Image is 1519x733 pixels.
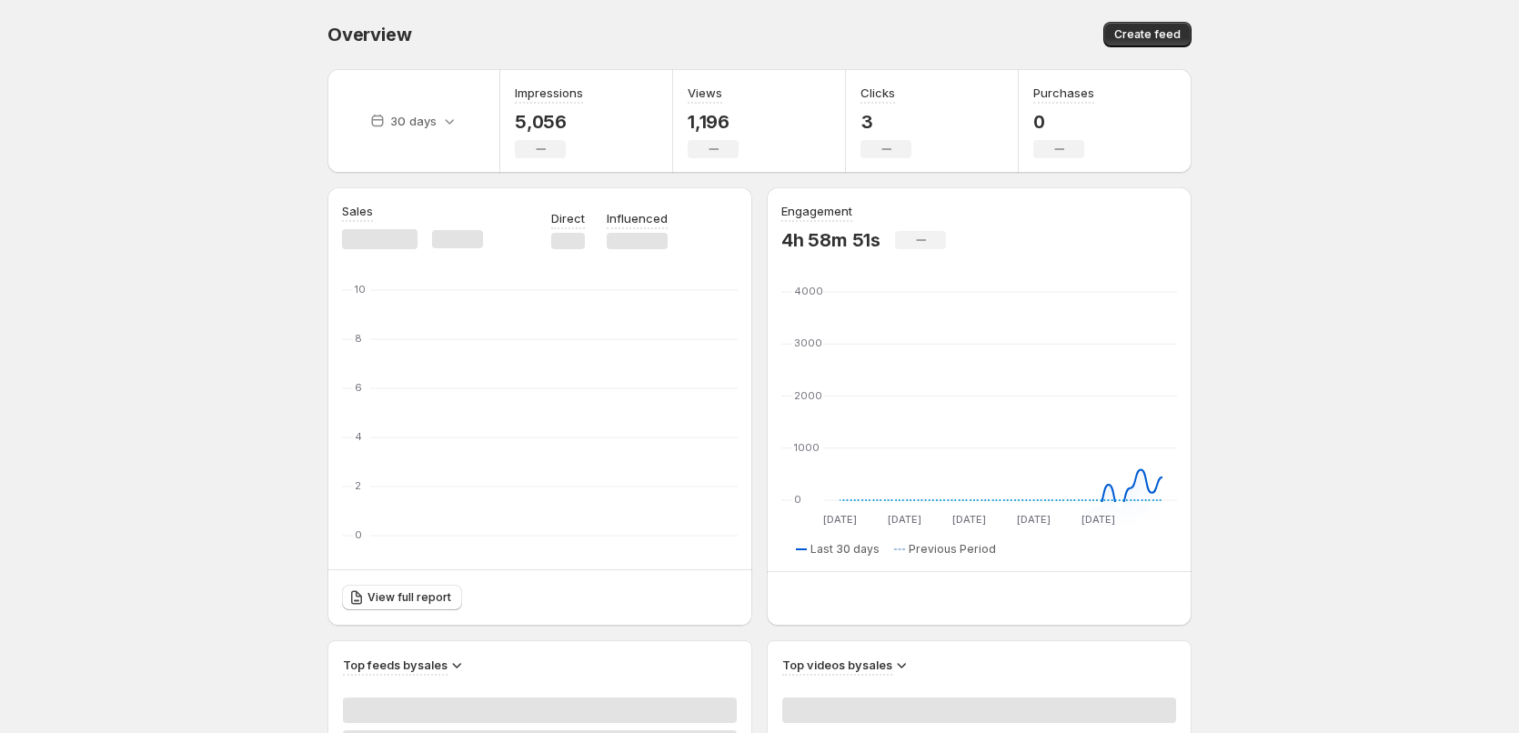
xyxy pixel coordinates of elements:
p: 4h 58m 51s [781,229,880,251]
span: Create feed [1114,27,1181,42]
text: [DATE] [1081,513,1115,526]
span: Previous Period [909,542,996,557]
text: 1000 [794,441,820,454]
h3: Top feeds by sales [343,656,448,674]
p: 30 days [390,112,437,130]
text: [DATE] [823,513,857,526]
h3: Clicks [860,84,895,102]
text: [DATE] [952,513,986,526]
a: View full report [342,585,462,610]
text: 6 [355,381,362,394]
h3: Purchases [1033,84,1094,102]
text: 2000 [794,389,822,402]
text: 8 [355,332,362,345]
text: 0 [794,493,801,506]
h3: Views [688,84,722,102]
text: 3000 [794,336,822,349]
text: [DATE] [888,513,921,526]
text: 10 [355,283,366,296]
p: 1,196 [688,111,739,133]
span: Overview [327,24,411,45]
h3: Impressions [515,84,583,102]
h3: Top videos by sales [782,656,892,674]
h3: Sales [342,202,373,220]
h3: Engagement [781,202,852,220]
p: 0 [1033,111,1094,133]
text: [DATE] [1017,513,1051,526]
text: 0 [355,528,362,541]
span: Last 30 days [810,542,880,557]
text: 4 [355,430,362,443]
span: View full report [367,590,451,605]
p: Direct [551,209,585,227]
p: 3 [860,111,911,133]
p: Influenced [607,209,668,227]
text: 2 [355,479,361,492]
text: 4000 [794,285,823,297]
button: Create feed [1103,22,1192,47]
p: 5,056 [515,111,583,133]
